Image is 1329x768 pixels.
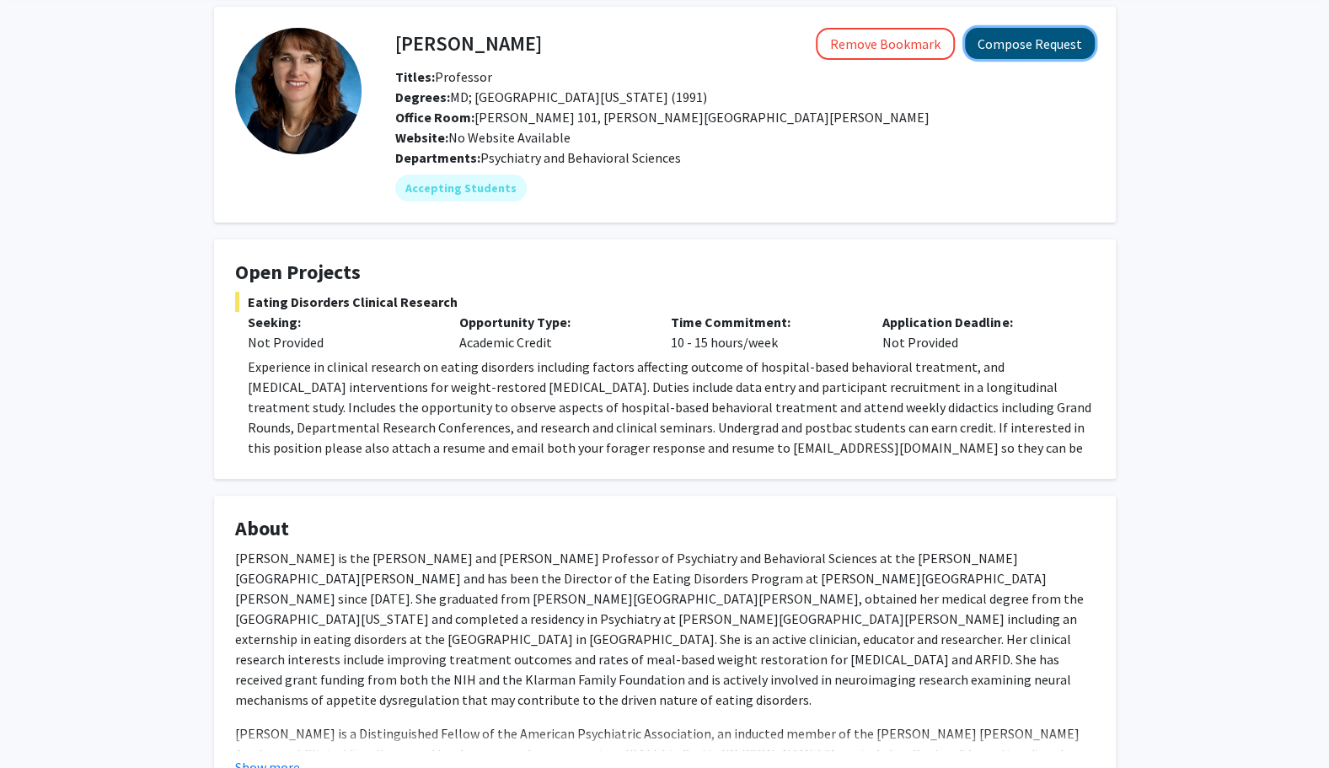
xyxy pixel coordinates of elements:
[816,28,955,60] button: Remove Bookmark
[447,312,658,352] div: Academic Credit
[395,149,480,166] b: Departments:
[395,129,571,146] span: No Website Available
[235,517,1095,541] h4: About
[459,312,646,332] p: Opportunity Type:
[235,260,1095,285] h4: Open Projects
[965,28,1095,59] button: Compose Request to Angela Guarda
[248,312,434,332] p: Seeking:
[395,109,930,126] span: [PERSON_NAME] 101, [PERSON_NAME][GEOGRAPHIC_DATA][PERSON_NAME]
[395,89,707,105] span: MD; [GEOGRAPHIC_DATA][US_STATE] (1991)
[658,312,870,352] div: 10 - 15 hours/week
[395,68,435,85] b: Titles:
[13,692,72,755] iframe: Chat
[235,548,1095,710] p: [PERSON_NAME] is the [PERSON_NAME] and [PERSON_NAME] Professor of Psychiatry and Behavioral Scien...
[395,68,492,85] span: Professor
[235,28,362,154] img: Profile Picture
[480,149,681,166] span: Psychiatry and Behavioral Sciences
[395,28,542,59] h4: [PERSON_NAME]
[395,109,474,126] b: Office Room:
[235,292,1095,312] span: Eating Disorders Clinical Research
[395,89,450,105] b: Degrees:
[395,175,527,201] mat-chip: Accepting Students
[235,725,1084,762] span: [PERSON_NAME] is a Distinguished Fellow of the American Psychiatric Association, an inducted memb...
[248,332,434,352] div: Not Provided
[671,312,857,332] p: Time Commitment:
[395,129,448,146] b: Website:
[882,312,1069,332] p: Application Deadline:
[248,358,1091,476] span: Experience in clinical research on eating disorders including factors affecting outcome of hospit...
[870,312,1081,352] div: Not Provided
